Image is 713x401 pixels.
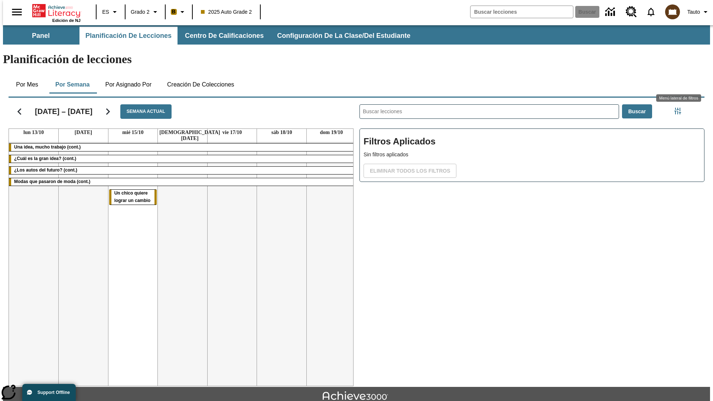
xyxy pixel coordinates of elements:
[319,129,345,136] a: 19 de octubre de 2025
[641,2,661,22] a: Notificaciones
[85,32,172,40] span: Planificación de lecciones
[221,129,244,136] a: 17 de octubre de 2025
[32,3,81,18] a: Portada
[9,76,46,94] button: Por mes
[172,7,176,16] span: B
[121,129,145,136] a: 15 de octubre de 2025
[179,27,270,45] button: Centro de calificaciones
[168,5,190,19] button: Boost El color de la clase es anaranjado claro. Cambiar el color de la clase.
[102,8,109,16] span: ES
[14,167,77,173] span: ¿Los autos del futuro? (cont.)
[49,76,95,94] button: Por semana
[131,8,150,16] span: Grado 2
[6,1,28,23] button: Abrir el menú lateral
[79,27,178,45] button: Planificación de lecciones
[201,8,252,16] span: 2025 Auto Grade 2
[9,167,356,174] div: ¿Los autos del futuro? (cont.)
[32,32,50,40] span: Panel
[364,133,700,151] h2: Filtros Aplicados
[621,2,641,22] a: Centro de recursos, Se abrirá en una pestaña nueva.
[128,5,163,19] button: Grado: Grado 2, Elige un grado
[73,129,94,136] a: 14 de octubre de 2025
[670,104,685,118] button: Menú lateral de filtros
[3,95,354,386] div: Calendario
[120,104,172,119] button: Semana actual
[661,2,684,22] button: Escoja un nuevo avatar
[185,32,264,40] span: Centro de calificaciones
[14,179,90,184] span: Modas que pasaron de moda (cont.)
[359,128,704,182] div: Filtros Aplicados
[271,27,416,45] button: Configuración de la clase/del estudiante
[109,190,157,205] div: Un chico quiere lograr un cambio
[601,2,621,22] a: Centro de información
[622,104,652,119] button: Buscar
[360,105,619,118] input: Buscar lecciones
[161,76,240,94] button: Creación de colecciones
[35,107,92,116] h2: [DATE] – [DATE]
[4,27,78,45] button: Panel
[158,129,222,142] a: 16 de octubre de 2025
[52,18,81,23] span: Edición de NJ
[32,3,81,23] div: Portada
[98,102,117,121] button: Seguir
[364,151,700,159] p: Sin filtros aplicados
[684,5,713,19] button: Perfil/Configuración
[9,155,356,163] div: ¿Cuál es la gran idea? (cont.)
[3,27,417,45] div: Subbarra de navegación
[656,94,701,102] div: Menú lateral de filtros
[9,144,356,151] div: Una idea, mucho trabajo (cont.)
[687,8,700,16] span: Tauto
[99,5,123,19] button: Lenguaje: ES, Selecciona un idioma
[3,52,710,66] h1: Planificación de lecciones
[270,129,294,136] a: 18 de octubre de 2025
[3,25,710,45] div: Subbarra de navegación
[354,95,704,386] div: Buscar
[277,32,410,40] span: Configuración de la clase/del estudiante
[114,190,150,203] span: Un chico quiere lograr un cambio
[665,4,680,19] img: avatar image
[14,144,81,150] span: Una idea, mucho trabajo (cont.)
[22,129,45,136] a: 13 de octubre de 2025
[471,6,573,18] input: Buscar campo
[14,156,76,161] span: ¿Cuál es la gran idea? (cont.)
[99,76,157,94] button: Por asignado por
[38,390,70,395] span: Support Offline
[22,384,76,401] button: Support Offline
[10,102,29,121] button: Regresar
[9,178,356,186] div: Modas que pasaron de moda (cont.)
